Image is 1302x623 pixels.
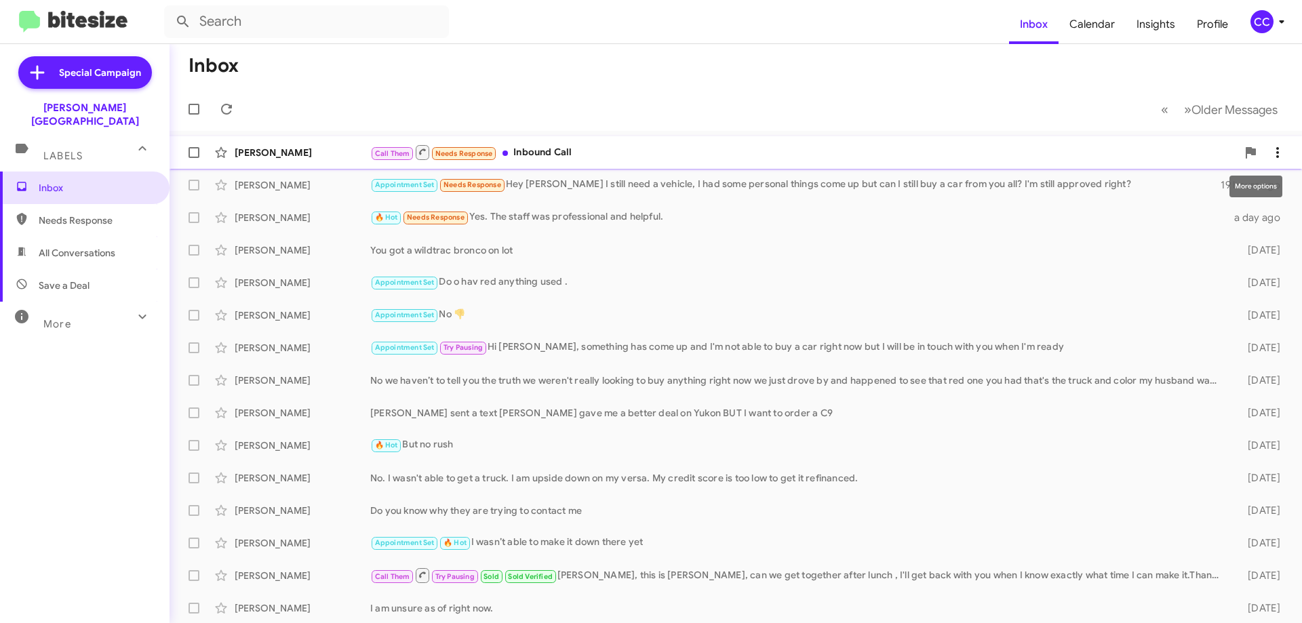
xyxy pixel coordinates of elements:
[1009,5,1059,44] a: Inbox
[235,374,370,387] div: [PERSON_NAME]
[235,276,370,289] div: [PERSON_NAME]
[18,56,152,89] a: Special Campaign
[235,146,370,159] div: [PERSON_NAME]
[43,318,71,330] span: More
[1229,176,1282,197] div: More options
[1161,101,1168,118] span: «
[39,181,154,195] span: Inbox
[1226,569,1291,582] div: [DATE]
[1126,5,1186,44] a: Insights
[1191,102,1278,117] span: Older Messages
[1226,211,1291,224] div: a day ago
[1226,276,1291,289] div: [DATE]
[375,441,398,449] span: 🔥 Hot
[370,144,1237,161] div: Inbound Call
[443,343,483,352] span: Try Pausing
[370,340,1226,355] div: Hi [PERSON_NAME], something has come up and I'm not able to buy a car right now but I will be in ...
[370,177,1221,193] div: Hey [PERSON_NAME] I still need a vehicle, I had some personal things come up but can I still buy ...
[1250,10,1274,33] div: CC
[370,535,1226,550] div: I wasn’t able to make it down there yet
[39,279,90,292] span: Save a Deal
[375,343,435,352] span: Appointment Set
[1226,374,1291,387] div: [DATE]
[375,213,398,222] span: 🔥 Hot
[1239,10,1287,33] button: CC
[39,214,154,227] span: Needs Response
[1226,308,1291,322] div: [DATE]
[1226,439,1291,452] div: [DATE]
[235,211,370,224] div: [PERSON_NAME]
[370,307,1226,323] div: No 👎
[407,213,465,222] span: Needs Response
[164,5,449,38] input: Search
[235,504,370,517] div: [PERSON_NAME]
[1226,536,1291,550] div: [DATE]
[370,406,1226,420] div: [PERSON_NAME] sent a text [PERSON_NAME] gave me a better deal on Yukon BUT I want to order a C9
[1226,601,1291,615] div: [DATE]
[370,567,1226,584] div: [PERSON_NAME], this is [PERSON_NAME], can we get together after lunch , I'll get back with you wh...
[435,149,493,158] span: Needs Response
[370,437,1226,453] div: But no rush
[370,243,1226,257] div: You got a wildtrac bronco on lot
[435,572,475,581] span: Try Pausing
[375,310,435,319] span: Appointment Set
[370,209,1226,225] div: Yes. The staff was professional and helpful.
[1226,504,1291,517] div: [DATE]
[235,601,370,615] div: [PERSON_NAME]
[235,569,370,582] div: [PERSON_NAME]
[1186,5,1239,44] a: Profile
[1059,5,1126,44] a: Calendar
[443,180,501,189] span: Needs Response
[39,246,115,260] span: All Conversations
[1226,341,1291,355] div: [DATE]
[375,180,435,189] span: Appointment Set
[375,572,410,581] span: Call Them
[370,601,1226,615] div: I am unsure as of right now.
[370,504,1226,517] div: Do you know why they are trying to contact me
[1153,96,1286,123] nav: Page navigation example
[43,150,83,162] span: Labels
[484,572,499,581] span: Sold
[235,308,370,322] div: [PERSON_NAME]
[375,538,435,547] span: Appointment Set
[1184,101,1191,118] span: »
[1226,406,1291,420] div: [DATE]
[235,406,370,420] div: [PERSON_NAME]
[235,341,370,355] div: [PERSON_NAME]
[375,149,410,158] span: Call Them
[189,55,239,77] h1: Inbox
[1226,471,1291,485] div: [DATE]
[235,178,370,192] div: [PERSON_NAME]
[235,471,370,485] div: [PERSON_NAME]
[1226,243,1291,257] div: [DATE]
[235,439,370,452] div: [PERSON_NAME]
[370,374,1226,387] div: No we haven’t to tell you the truth we weren't really looking to buy anything right now we just d...
[370,275,1226,290] div: Do o hav red anything used .
[375,278,435,287] span: Appointment Set
[1176,96,1286,123] button: Next
[235,536,370,550] div: [PERSON_NAME]
[508,572,553,581] span: Sold Verified
[235,243,370,257] div: [PERSON_NAME]
[59,66,141,79] span: Special Campaign
[1153,96,1177,123] button: Previous
[443,538,467,547] span: 🔥 Hot
[370,471,1226,485] div: No. I wasn't able to get a truck. I am upside down on my versa. My credit score is too low to get...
